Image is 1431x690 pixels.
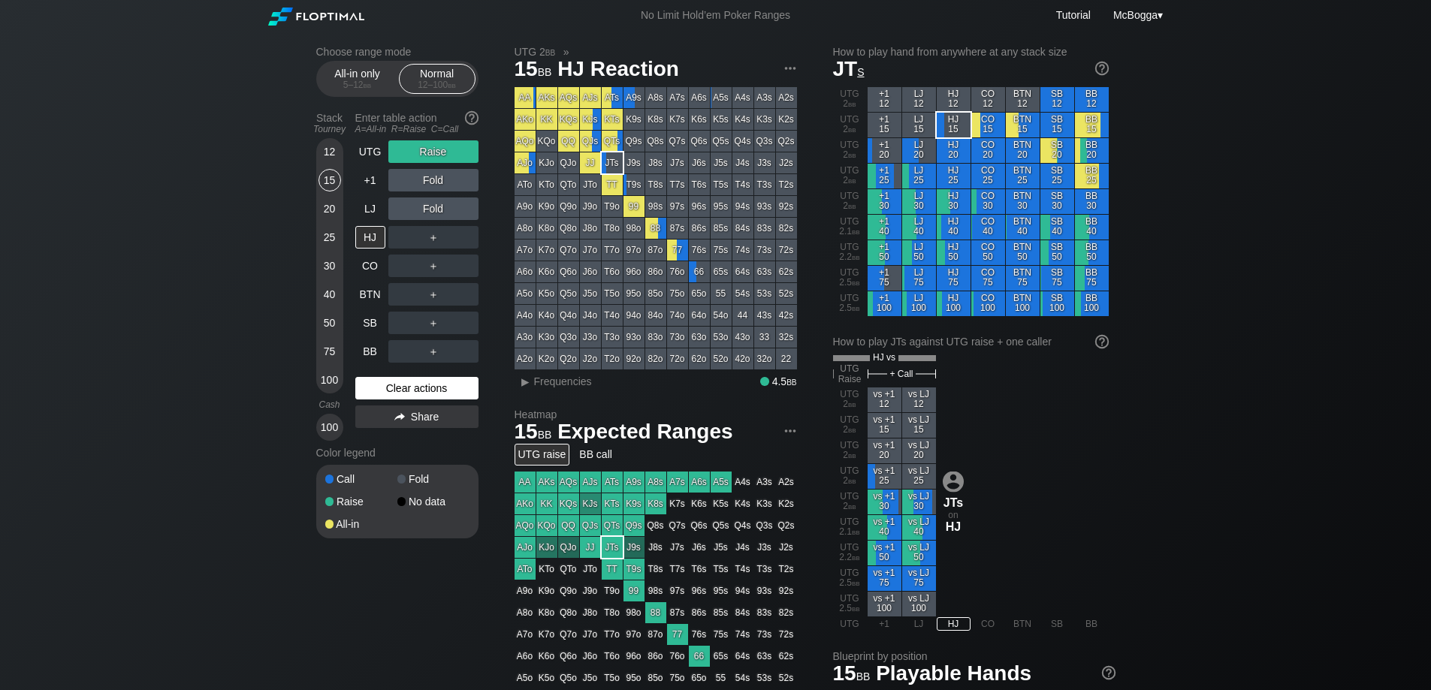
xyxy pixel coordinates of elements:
div: HJ 30 [937,189,971,214]
div: KTs [602,109,623,130]
img: ellipsis.fd386fe8.svg [782,60,799,77]
span: 15 [512,58,554,83]
span: s [857,62,864,79]
div: 92s [776,196,797,217]
div: J7s [667,152,688,173]
div: Call [325,474,397,484]
div: A2s [776,87,797,108]
div: LJ 12 [902,87,936,112]
div: HJ 15 [937,113,971,137]
div: LJ [355,197,385,220]
span: bb [848,124,856,134]
div: +1 25 [868,164,901,188]
div: Raise [388,140,479,163]
div: BB 40 [1075,215,1109,240]
div: 97s [667,196,688,217]
div: Q6o [558,261,579,282]
span: bb [852,303,860,313]
img: ellipsis.fd386fe8.svg [782,423,799,439]
div: 20 [319,197,341,220]
span: bb [852,252,860,262]
div: BB 100 [1075,291,1109,316]
div: QJo [558,152,579,173]
div: UTG 2.1 [833,215,867,240]
div: BTN 75 [1006,266,1040,291]
div: K6s [689,109,710,130]
div: SB 100 [1040,291,1074,316]
div: SB 50 [1040,240,1074,265]
div: Q7s [667,131,688,152]
div: T9o [602,196,623,217]
div: 93o [623,327,645,348]
div: HJ 50 [937,240,971,265]
div: A3s [754,87,775,108]
div: HJ [355,226,385,249]
div: BB 12 [1075,87,1109,112]
div: 64s [732,261,753,282]
div: A3o [515,327,536,348]
span: UTG 2 [512,45,558,59]
div: J2s [776,152,797,173]
div: +1 15 [868,113,901,137]
div: 86s [689,218,710,239]
div: J4o [580,305,601,326]
div: J9o [580,196,601,217]
div: 76o [667,261,688,282]
div: A8o [515,218,536,239]
span: bb [538,62,552,79]
div: K3s [754,109,775,130]
div: Q4o [558,305,579,326]
div: Q7o [558,240,579,261]
div: UTG 2 [833,87,867,112]
div: 85s [711,218,732,239]
div: 73s [754,240,775,261]
div: 85o [645,283,666,304]
div: K8s [645,109,666,130]
div: 55 [711,283,732,304]
div: K2s [776,109,797,130]
div: A8s [645,87,666,108]
div: 12 – 100 [406,80,469,90]
div: 54o [711,305,732,326]
h2: How to play hand from anywhere at any stack size [833,46,1109,58]
div: AKs [536,87,557,108]
img: help.32db89a4.svg [1094,60,1110,77]
div: SB 25 [1040,164,1074,188]
div: UTG 2.5 [833,291,867,316]
div: KJo [536,152,557,173]
div: AKo [515,109,536,130]
div: 62s [776,261,797,282]
div: 88 [645,218,666,239]
div: HJ 12 [937,87,971,112]
div: +1 30 [868,189,901,214]
div: Fold [397,474,469,484]
div: 100 [319,416,341,438]
div: J6s [689,152,710,173]
div: K6o [536,261,557,282]
div: CO 40 [971,215,1005,240]
div: A4o [515,305,536,326]
div: K3o [536,327,557,348]
span: bb [848,98,856,109]
div: 73o [667,327,688,348]
div: T6s [689,174,710,195]
div: SB 20 [1040,138,1074,163]
div: Q3o [558,327,579,348]
div: +1 75 [868,266,901,291]
div: A9o [515,196,536,217]
div: 84o [645,305,666,326]
span: » [555,46,577,58]
div: ＋ [388,312,479,334]
div: +1 50 [868,240,901,265]
div: 72s [776,240,797,261]
div: 40 [319,283,341,306]
div: LJ 25 [902,164,936,188]
div: CO 25 [971,164,1005,188]
div: Fold [388,197,479,220]
div: 75s [711,240,732,261]
div: 95o [623,283,645,304]
div: T5o [602,283,623,304]
div: 54s [732,283,753,304]
div: 53s [754,283,775,304]
div: 87o [645,240,666,261]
